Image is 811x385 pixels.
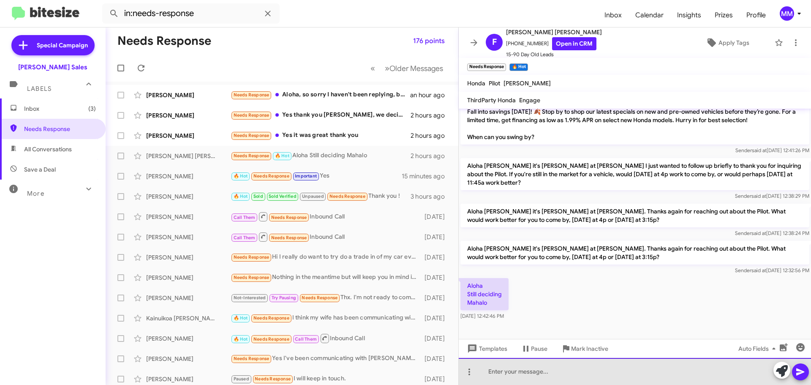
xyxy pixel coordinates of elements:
[489,79,500,87] span: Pilot
[460,241,809,265] p: Aloha [PERSON_NAME] it's [PERSON_NAME] at [PERSON_NAME]. Thanks again for reaching out about the ...
[460,204,809,227] p: Aloha [PERSON_NAME] it's [PERSON_NAME] at [PERSON_NAME]. Thanks again for reaching out about the ...
[24,125,96,133] span: Needs Response
[738,341,779,356] span: Auto Fields
[146,253,231,262] div: [PERSON_NAME]
[253,194,263,199] span: Sold
[460,158,809,190] p: Aloha [PERSON_NAME] it's [PERSON_NAME] at [PERSON_NAME] I just wanted to follow up briefly to tha...
[420,213,452,221] div: [DATE]
[146,111,231,120] div: [PERSON_NAME]
[234,92,269,98] span: Needs Response
[509,63,528,71] small: 🔥 Hot
[24,104,96,113] span: Inbox
[751,230,766,236] span: said at
[402,172,452,180] div: 15 minutes ago
[231,90,410,100] div: Aloha, so sorry I haven't been replying, but I actually changed my mind and would like to know ab...
[255,376,291,382] span: Needs Response
[146,172,231,180] div: [PERSON_NAME]
[389,64,443,73] span: Older Messages
[406,33,452,49] button: 176 points
[271,215,307,220] span: Needs Response
[146,192,231,201] div: [PERSON_NAME]
[460,313,504,319] span: [DATE] 12:42:46 PM
[420,355,452,363] div: [DATE]
[420,294,452,302] div: [DATE]
[420,273,452,282] div: [DATE]
[231,151,411,161] div: Aloha Still deciding Mahalo
[670,3,708,27] span: Insights
[234,254,269,260] span: Needs Response
[460,87,809,145] p: Hi [PERSON_NAME] it's [PERSON_NAME], Manager at [PERSON_NAME]. Thanks again for reaching out abou...
[234,275,269,280] span: Needs Response
[253,315,289,321] span: Needs Response
[231,293,420,303] div: Thx. I'm not ready to commit. Maybe next week but I'm tied up right now.
[234,295,266,300] span: Not-Interested
[234,336,248,342] span: 🔥 Hot
[234,194,248,199] span: 🔥 Hot
[146,314,231,322] div: Kainuikoa [PERSON_NAME]
[465,341,507,356] span: Templates
[27,190,44,197] span: More
[531,341,547,356] span: Pause
[751,193,766,199] span: said at
[88,104,96,113] span: (3)
[253,336,289,342] span: Needs Response
[410,91,452,99] div: an hour ago
[234,153,269,158] span: Needs Response
[275,153,289,158] span: 🔥 Hot
[231,252,420,262] div: Hi I really do want to try do a trade in of my car even though it is kind of early
[413,33,445,49] span: 176 points
[231,131,411,140] div: Yes it was great thank you
[773,6,802,21] button: MM
[234,376,249,382] span: Paused
[411,111,452,120] div: 2 hours ago
[269,194,297,199] span: Sold Verified
[752,147,767,153] span: said at
[467,79,485,87] span: Honda
[420,314,452,322] div: [DATE]
[708,3,740,27] span: Prizes
[735,267,809,273] span: Sender [DATE] 12:32:56 PM
[146,375,231,383] div: [PERSON_NAME]
[420,253,452,262] div: [DATE]
[467,63,506,71] small: Needs Response
[146,233,231,241] div: [PERSON_NAME]
[253,173,289,179] span: Needs Response
[571,341,608,356] span: Mark Inactive
[295,173,317,179] span: Important
[740,3,773,27] a: Profile
[102,3,280,24] input: Search
[735,193,809,199] span: Sender [DATE] 12:38:29 PM
[302,194,324,199] span: Unpaused
[146,355,231,363] div: [PERSON_NAME]
[146,334,231,343] div: [PERSON_NAME]
[420,334,452,343] div: [DATE]
[271,235,307,240] span: Needs Response
[492,35,497,49] span: F
[420,375,452,383] div: [DATE]
[231,110,411,120] div: Yes thank you [PERSON_NAME], we decided to hold off on buying a van for now. But with call you if...
[385,63,389,74] span: »
[146,213,231,221] div: [PERSON_NAME]
[295,336,317,342] span: Call Them
[684,35,770,50] button: Apply Tags
[514,341,554,356] button: Pause
[629,3,670,27] a: Calendar
[732,341,786,356] button: Auto Fields
[27,85,52,93] span: Labels
[411,131,452,140] div: 2 hours ago
[460,278,509,310] p: Aloha Still deciding Mahalo
[552,37,596,50] a: Open in CRM
[598,3,629,27] a: Inbox
[146,91,231,99] div: [PERSON_NAME]
[554,341,615,356] button: Mark Inactive
[231,354,420,363] div: Yes I've been communicating with [PERSON_NAME]. However my husband mentioned he got a text for yo...
[459,341,514,356] button: Templates
[735,147,809,153] span: Sender [DATE] 12:41:26 PM
[234,315,248,321] span: 🔥 Hot
[411,192,452,201] div: 3 hours ago
[231,313,420,323] div: I think my wife has been communicating with you, her name is [PERSON_NAME]. But we have been comm...
[506,27,602,37] span: [PERSON_NAME] [PERSON_NAME]
[117,34,211,48] h1: Needs Response
[231,333,420,344] div: Inbound Call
